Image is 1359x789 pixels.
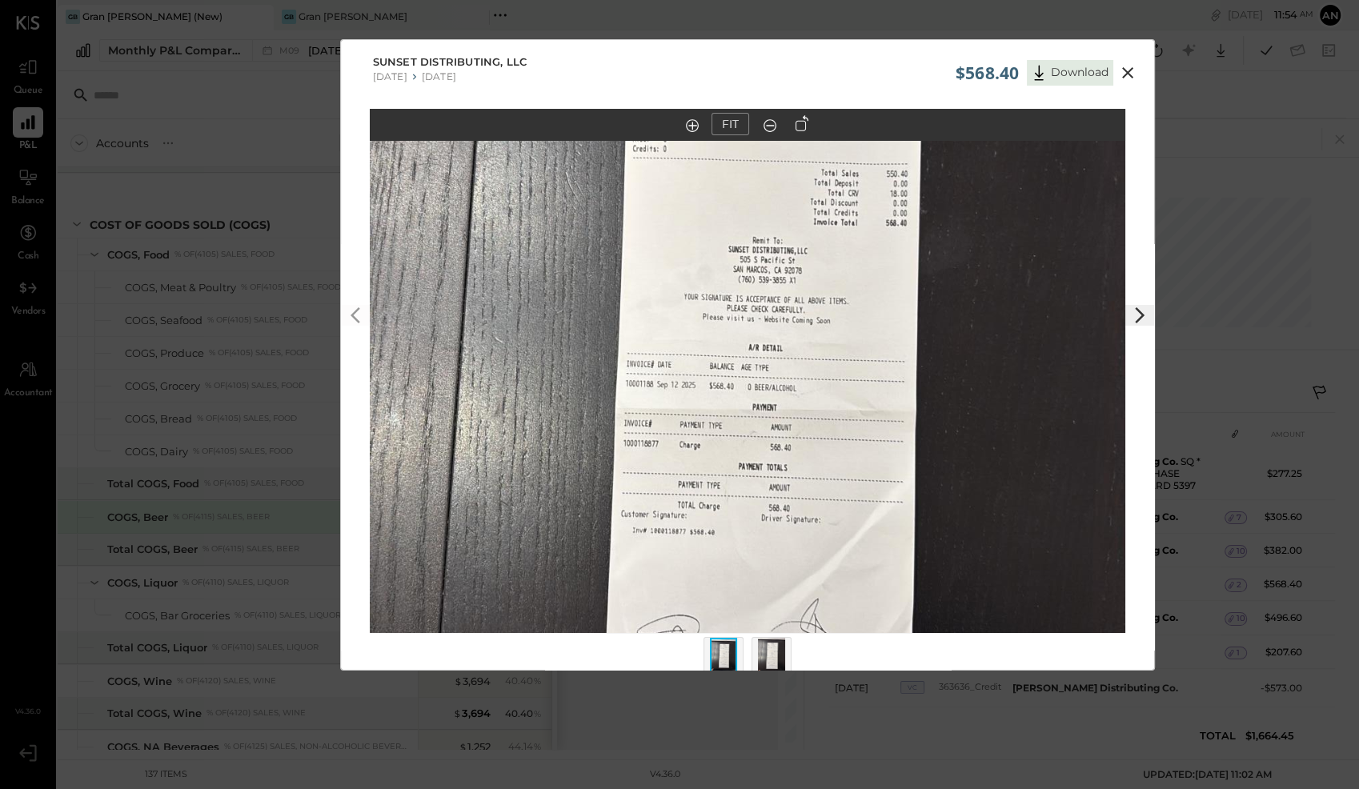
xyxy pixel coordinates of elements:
button: FIT [712,113,749,135]
img: Thumbnail 1 [710,638,737,673]
span: Sunset Distributing, LLC [373,54,527,70]
div: [DATE] [422,70,456,82]
img: Thumbnail 2 [758,638,785,673]
span: $568.40 [956,62,1019,84]
div: [DATE] [373,70,407,82]
button: Download [1027,60,1113,86]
